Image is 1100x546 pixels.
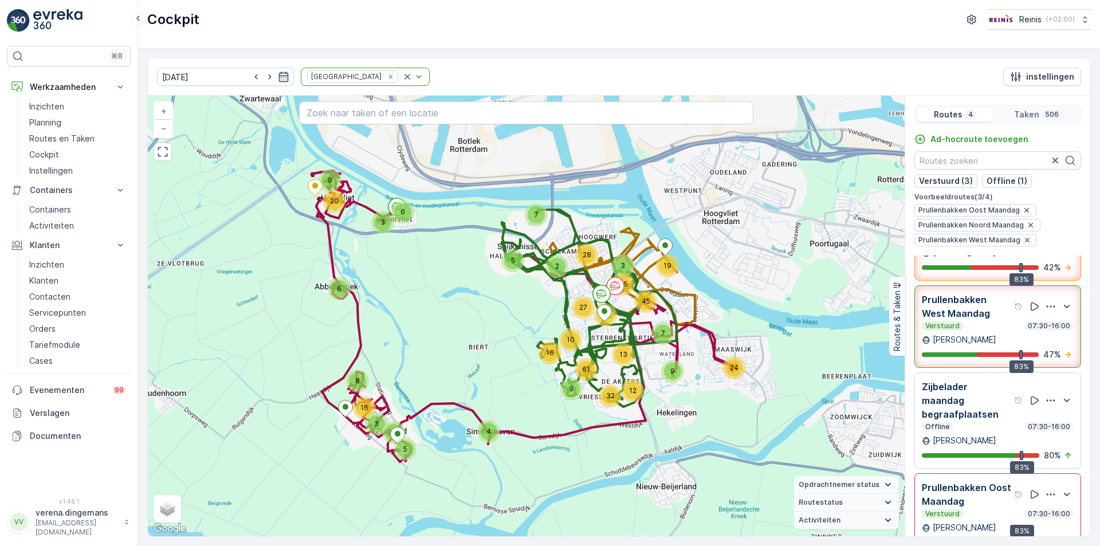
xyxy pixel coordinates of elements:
span: 61 [582,365,590,374]
p: Klanten [29,275,58,286]
span: 16 [546,348,554,357]
div: 65 [612,273,635,296]
p: [EMAIL_ADDRESS][DOMAIN_NAME] [36,518,118,537]
span: 19 [663,261,671,270]
p: Activiteiten [29,220,74,231]
span: 8 [355,376,360,385]
div: 61 [575,358,598,381]
span: 12 [629,386,637,395]
input: Zoek naar taken of een locatie [299,101,753,124]
span: 9 [569,384,573,393]
a: Activiteiten [25,218,131,234]
div: 83% [1009,273,1034,286]
span: 3 [374,419,379,428]
div: 16 [353,396,376,419]
div: 7 [525,203,548,226]
div: 3 [365,413,388,435]
span: Routestatus [799,498,843,507]
p: [PERSON_NAME] [933,435,996,446]
span: 45 [642,297,650,305]
span: Opdrachtnemer status [799,480,879,489]
span: Prullenbakken Noord Maandag [918,221,1024,230]
p: 99 [115,386,124,395]
div: 10 [559,328,582,351]
a: Servicepunten [25,305,131,321]
div: 13 [612,343,635,366]
span: 28 [583,250,591,259]
div: 83% [1010,461,1034,474]
p: Evenementen [30,384,105,396]
p: Klanten [30,239,108,251]
a: Uitzoomen [155,120,172,137]
p: Werkzaamheden [30,81,108,93]
p: Reinis [1019,14,1042,25]
p: [PERSON_NAME] [933,334,996,345]
div: 20 [323,190,345,213]
p: 80 % [1044,450,1061,461]
p: ⌘B [111,52,123,61]
a: Inzichten [25,257,131,273]
span: Activiteiten [799,516,840,525]
p: Contacten [29,291,70,303]
a: Documenten [7,425,131,447]
summary: Routestatus [794,494,899,512]
p: Servicepunten [29,307,86,319]
span: 16 [360,403,368,412]
p: Containers [30,184,108,196]
div: Remove Prullenbakken [384,72,397,81]
a: In zoomen [155,103,172,120]
button: instellingen [1003,68,1081,86]
div: 45 [634,290,657,313]
span: 24 [730,363,738,372]
button: Verstuurd (3) [914,174,977,188]
div: 18 [594,304,617,327]
div: 83% [1009,360,1034,373]
div: 4 [477,420,500,443]
a: Containers [25,202,131,218]
summary: Activiteiten [794,512,899,529]
a: Instellingen [25,163,131,179]
p: 07:30-16:00 [1027,422,1071,431]
div: 9 [382,421,405,444]
span: 10 [567,335,575,344]
img: logo [7,9,30,32]
p: Ad-hocroute toevoegen [930,133,1028,145]
span: 13 [619,350,627,359]
div: help tooltippictogram [1014,396,1023,405]
span: 5 [511,256,515,265]
button: VVverena.dingemans[EMAIL_ADDRESS][DOMAIN_NAME] [7,507,131,537]
p: Offline [924,422,951,431]
div: 5 [394,438,417,461]
span: + [161,106,166,116]
img: logo_light-DOdMpM7g.png [33,9,82,32]
div: 5 [501,249,524,272]
span: 7 [535,210,539,219]
p: 4 [967,110,975,119]
p: Tariefmodule [29,339,80,351]
span: 2 [555,262,559,270]
div: help tooltippictogram [1014,302,1023,311]
a: Orders [25,321,131,337]
span: 6 [400,207,405,216]
div: 3 [611,254,634,277]
div: VV [10,513,28,531]
a: Ad-hocroute toevoegen [914,133,1028,145]
a: Cases [25,353,131,369]
div: [GEOGRAPHIC_DATA] [308,71,383,82]
p: Planning [29,117,61,128]
div: 9 [560,378,583,400]
a: Routes en Taken [25,131,131,147]
a: Tariefmodule [25,337,131,353]
a: Contacten [25,289,131,305]
a: Layers [155,496,180,521]
a: Cockpit [25,147,131,163]
a: Evenementen99 [7,379,131,402]
button: Werkzaamheden [7,76,131,99]
p: instellingen [1026,71,1074,83]
a: Planning [25,115,131,131]
button: Offline (1) [982,174,1032,188]
div: 83% [1010,525,1034,537]
p: Verstuurd [924,509,961,518]
p: Cockpit [29,149,59,160]
span: Prullenbakken Oost Maandag [918,206,1020,215]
